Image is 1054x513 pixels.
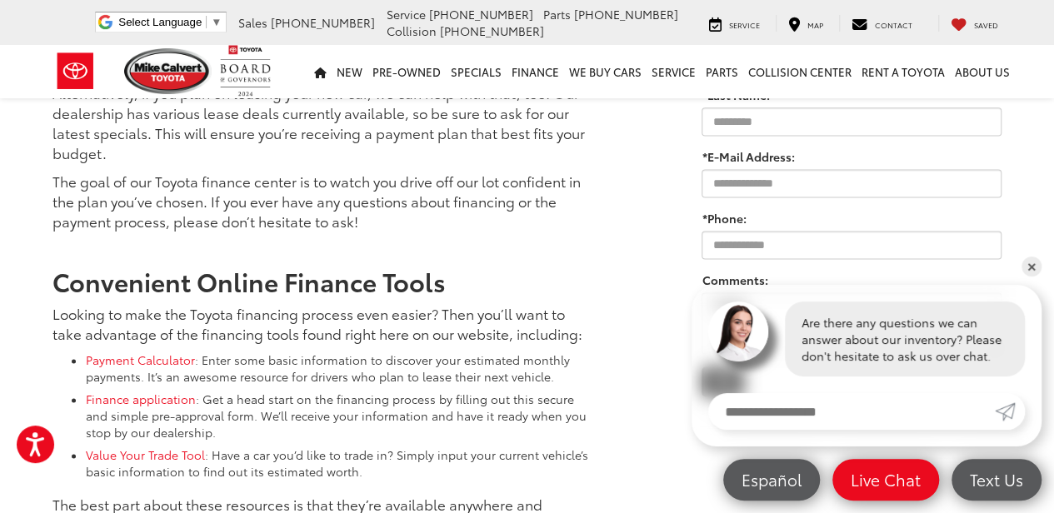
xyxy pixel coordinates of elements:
[118,16,202,28] span: Select Language
[938,15,1011,32] a: My Saved Vehicles
[387,22,437,39] span: Collision
[785,301,1025,376] div: Are there any questions we can answer about our inventory? Please don't hesitate to ask us over c...
[429,6,533,22] span: [PHONE_NUMBER]
[974,19,998,30] span: Saved
[743,45,857,98] a: Collision Center
[211,16,222,28] span: ▼
[697,15,772,32] a: Service
[857,45,950,98] a: Rent a Toyota
[52,171,596,231] p: The goal of our Toyota finance center is to watch you drive off our lot confident in the plan you...
[708,301,768,361] img: Agent profile photo
[708,393,995,430] input: Enter your message
[238,14,267,31] span: Sales
[446,45,507,98] a: Specials
[729,19,760,30] span: Service
[86,351,596,391] li: : Enter some basic information to discover your estimated monthly payments. It’s an awesome resou...
[309,45,332,98] a: Home
[543,6,571,22] span: Parts
[52,267,596,295] h3: Convenient Online Finance Tools
[44,44,107,98] img: Toyota
[723,459,820,501] a: Español
[52,303,596,343] p: Looking to make the Toyota financing process even easier? Then you’ll want to take advantage of t...
[387,6,426,22] span: Service
[86,351,195,368] a: Payment Calculator
[86,446,205,463] a: Value Your Trade Tool
[950,45,1015,98] a: About Us
[832,459,939,501] a: Live Chat
[733,469,810,490] span: Español
[271,14,375,31] span: [PHONE_NUMBER]
[52,82,596,162] p: Alternatively, if you plan on leasing your new car, we can help with that, too! Our dealership ha...
[124,48,212,94] img: Mike Calvert Toyota
[86,391,596,446] li: : Get a head start on the financing process by filling out this secure and simple pre-approval fo...
[507,45,564,98] a: Finance
[842,469,929,490] span: Live Chat
[332,45,367,98] a: New
[875,19,912,30] span: Contact
[807,19,823,30] span: Map
[962,469,1032,490] span: Text Us
[206,16,207,28] span: ​
[702,210,746,227] label: *Phone:
[86,391,196,407] a: Finance application
[647,45,701,98] a: Service
[86,446,596,486] li: : Have a car you’d like to trade in? Simply input your current vehicle’s basic information to fin...
[118,16,222,28] a: Select Language​
[995,393,1025,430] a: Submit
[702,148,794,165] label: *E-Mail Address:
[701,45,743,98] a: Parts
[440,22,544,39] span: [PHONE_NUMBER]
[367,45,446,98] a: Pre-Owned
[702,271,767,288] label: Comments:
[776,15,836,32] a: Map
[574,6,678,22] span: [PHONE_NUMBER]
[952,459,1042,501] a: Text Us
[839,15,925,32] a: Contact
[564,45,647,98] a: WE BUY CARS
